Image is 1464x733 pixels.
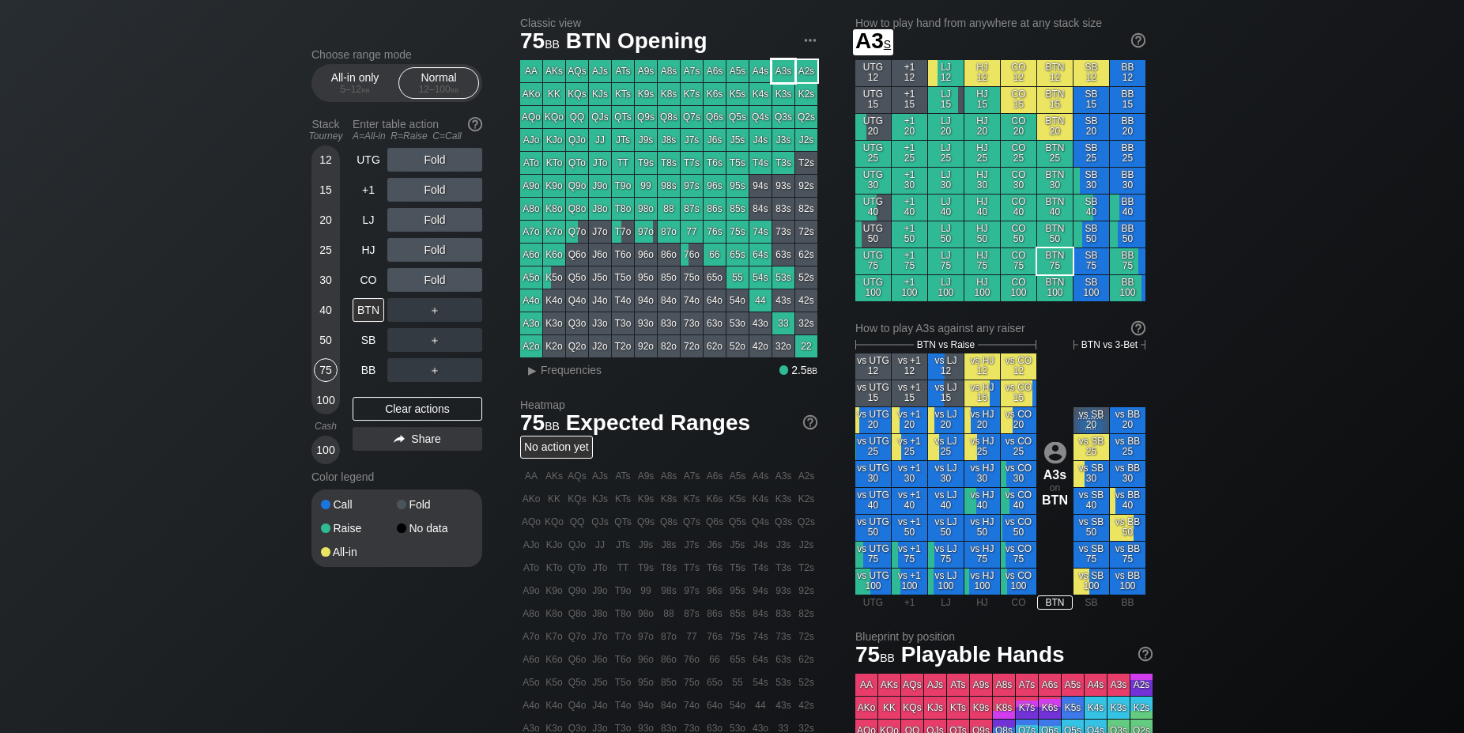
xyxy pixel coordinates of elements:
[1001,60,1036,86] div: CO 12
[635,335,657,357] div: 92o
[658,175,680,197] div: 98s
[589,244,611,266] div: J6o
[772,83,794,105] div: K3s
[855,353,891,380] div: vs UTG 12
[566,129,588,151] div: QJo
[1073,195,1109,221] div: SB 40
[387,208,482,232] div: Fold
[658,244,680,266] div: 86o
[589,289,611,312] div: J4o
[892,275,927,301] div: +1 100
[704,244,726,266] div: 66
[387,298,482,322] div: ＋
[658,312,680,334] div: 83o
[314,388,338,412] div: 100
[1001,248,1036,274] div: CO 75
[589,198,611,220] div: J8o
[520,289,542,312] div: A4o
[892,168,927,194] div: +1 30
[314,238,338,262] div: 25
[1110,87,1145,113] div: BB 15
[855,195,891,221] div: UTG 40
[892,141,927,167] div: +1 25
[543,198,565,220] div: K8o
[681,83,703,105] div: K7s
[566,60,588,82] div: AQs
[305,130,346,142] div: Tourney
[855,168,891,194] div: UTG 30
[353,328,384,352] div: SB
[681,106,703,128] div: Q7s
[314,358,338,382] div: 75
[322,84,388,95] div: 5 – 12
[353,130,482,142] div: A=All-in R=Raise C=Call
[964,168,1000,194] div: HJ 30
[749,312,772,334] div: 43o
[749,198,772,220] div: 84s
[658,129,680,151] div: J8s
[658,60,680,82] div: A8s
[589,106,611,128] div: QJs
[749,60,772,82] div: A4s
[635,175,657,197] div: 99
[1081,339,1138,350] span: BTN vs 3-Bet
[566,244,588,266] div: Q6o
[928,195,964,221] div: LJ 40
[543,106,565,128] div: KQo
[612,60,634,82] div: ATs
[928,221,964,247] div: LJ 50
[964,195,1000,221] div: HJ 40
[566,175,588,197] div: Q9o
[855,28,891,53] span: A3
[589,152,611,174] div: JTo
[928,114,964,140] div: LJ 20
[681,335,703,357] div: 72o
[772,289,794,312] div: 43s
[964,248,1000,274] div: HJ 75
[314,298,338,322] div: 40
[795,266,817,289] div: 52s
[311,48,482,61] h2: Choose range mode
[658,266,680,289] div: 85o
[1001,87,1036,113] div: CO 15
[397,499,473,510] div: Fold
[704,129,726,151] div: J6s
[566,335,588,357] div: Q2o
[726,244,749,266] div: 65s
[726,60,749,82] div: A5s
[964,221,1000,247] div: HJ 50
[543,335,565,357] div: K2o
[681,289,703,312] div: 74o
[1037,60,1073,86] div: BTN 12
[353,298,384,322] div: BTN
[726,152,749,174] div: T5s
[726,175,749,197] div: 95s
[749,106,772,128] div: Q4s
[361,84,370,95] span: bb
[387,328,482,352] div: ＋
[704,60,726,82] div: A6s
[314,438,338,462] div: 100
[353,208,384,232] div: LJ
[1110,195,1145,221] div: BB 40
[658,152,680,174] div: T8s
[353,238,384,262] div: HJ
[704,175,726,197] div: 96s
[1037,114,1073,140] div: BTN 20
[681,198,703,220] div: 87s
[321,523,397,534] div: Raise
[566,106,588,128] div: QQ
[1073,275,1109,301] div: SB 100
[855,141,891,167] div: UTG 25
[964,60,1000,86] div: HJ 12
[520,129,542,151] div: AJo
[681,152,703,174] div: T7s
[928,168,964,194] div: LJ 30
[520,60,542,82] div: AA
[589,221,611,243] div: J7o
[635,289,657,312] div: 94o
[749,175,772,197] div: 94s
[612,175,634,197] div: T9o
[589,83,611,105] div: KJs
[520,198,542,220] div: A8o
